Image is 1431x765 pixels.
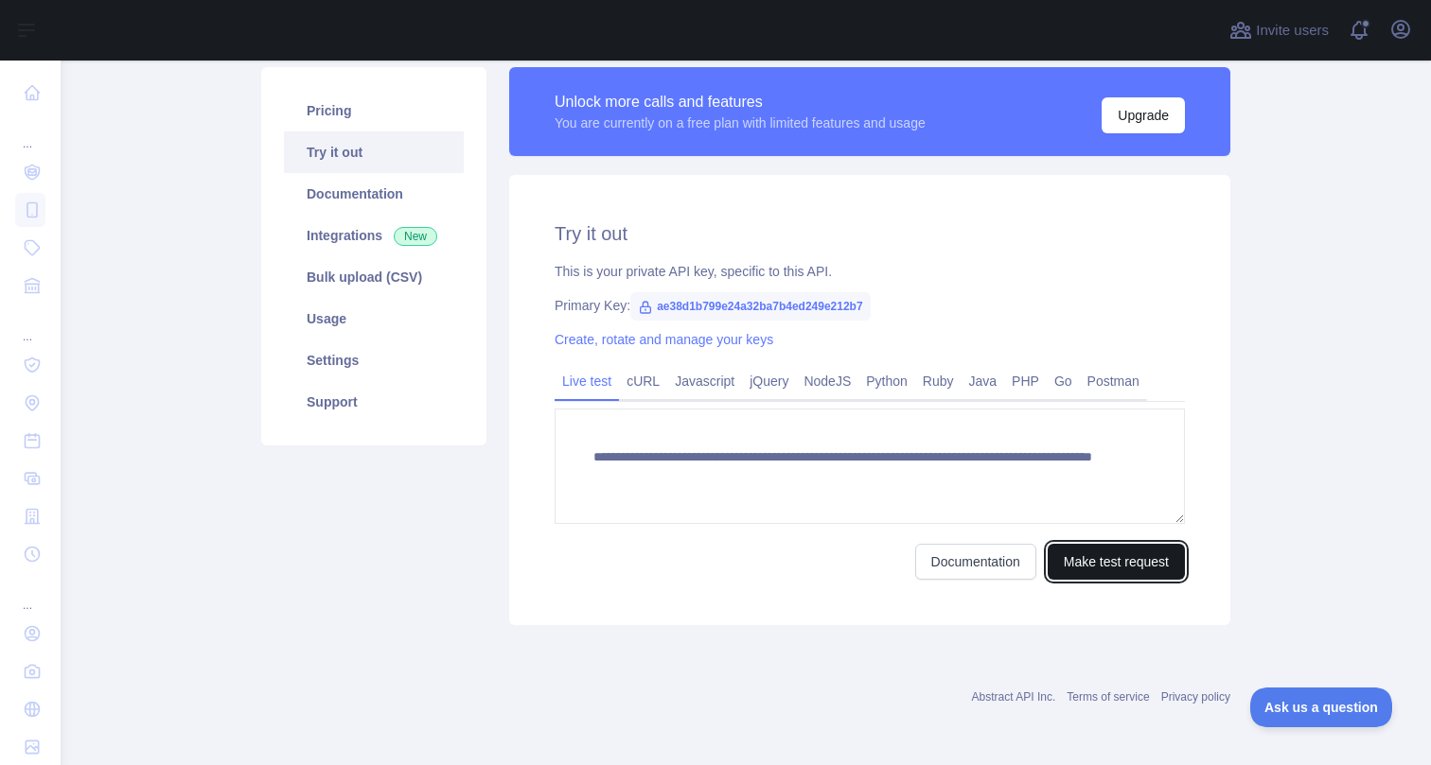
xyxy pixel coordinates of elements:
[742,366,796,396] a: jQuery
[15,575,45,613] div: ...
[284,90,464,131] a: Pricing
[555,262,1185,281] div: This is your private API key, specific to this API.
[555,91,926,113] div: Unlock more calls and features
[667,366,742,396] a: Javascript
[1161,690,1230,704] a: Privacy policy
[915,366,962,396] a: Ruby
[1256,20,1329,42] span: Invite users
[555,366,619,396] a: Live test
[619,366,667,396] a: cURL
[915,544,1036,580] a: Documentation
[630,292,871,321] span: ae38d1b799e24a32ba7b4ed249e212b7
[284,298,464,339] a: Usage
[284,256,464,298] a: Bulk upload (CSV)
[555,220,1185,247] h2: Try it out
[858,366,915,396] a: Python
[15,113,45,151] div: ...
[972,690,1056,704] a: Abstract API Inc.
[962,366,1005,396] a: Java
[284,173,464,215] a: Documentation
[284,131,464,173] a: Try it out
[555,332,773,347] a: Create, rotate and manage your keys
[394,227,437,246] span: New
[284,215,464,256] a: Integrations New
[1047,366,1080,396] a: Go
[1250,687,1393,727] iframe: Toggle Customer Support
[1080,366,1147,396] a: Postman
[1048,544,1185,580] button: Make test request
[284,339,464,381] a: Settings
[555,296,1185,315] div: Primary Key:
[1102,97,1185,133] button: Upgrade
[284,381,464,423] a: Support
[1226,15,1333,45] button: Invite users
[796,366,858,396] a: NodeJS
[15,306,45,344] div: ...
[1067,690,1149,704] a: Terms of service
[555,113,926,132] div: You are currently on a free plan with limited features and usage
[1004,366,1047,396] a: PHP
